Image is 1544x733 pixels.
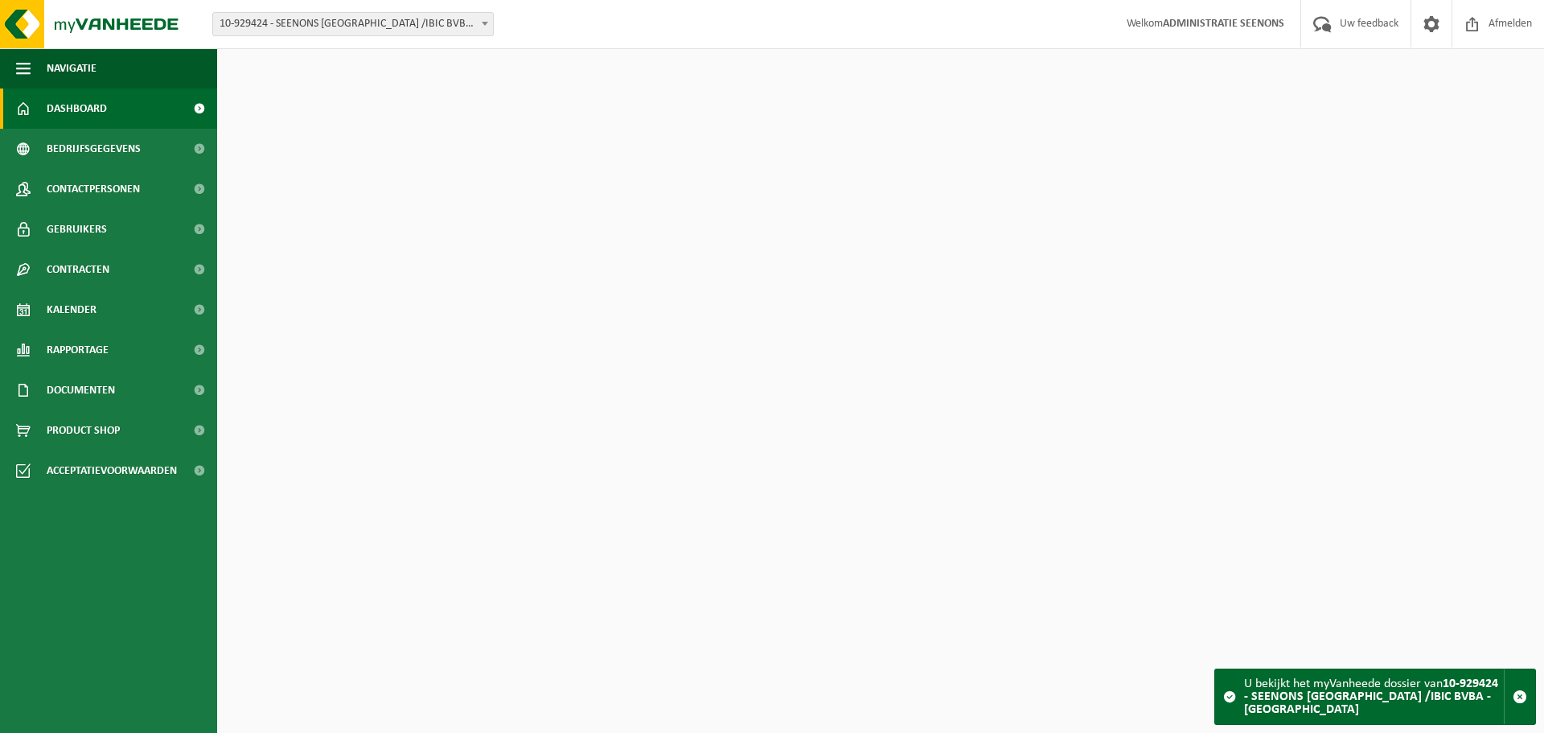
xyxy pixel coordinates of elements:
span: Contactpersonen [47,169,140,209]
span: Acceptatievoorwaarden [47,451,177,491]
span: Gebruikers [47,209,107,249]
span: Bedrijfsgegevens [47,129,141,169]
span: Navigatie [47,48,96,89]
strong: ADMINISTRATIE SEENONS [1163,18,1284,30]
span: Rapportage [47,330,109,370]
span: 10-929424 - SEENONS BELGIUM /IBIC BVBA - AARTSELAAR [212,12,494,36]
span: 10-929424 - SEENONS BELGIUM /IBIC BVBA - AARTSELAAR [213,13,493,35]
span: Product Shop [47,410,120,451]
strong: 10-929424 - SEENONS [GEOGRAPHIC_DATA] /IBIC BVBA - [GEOGRAPHIC_DATA] [1244,677,1498,716]
span: Dashboard [47,89,107,129]
span: Documenten [47,370,115,410]
span: Contracten [47,249,109,290]
div: U bekijkt het myVanheede dossier van [1244,669,1504,724]
span: Kalender [47,290,96,330]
